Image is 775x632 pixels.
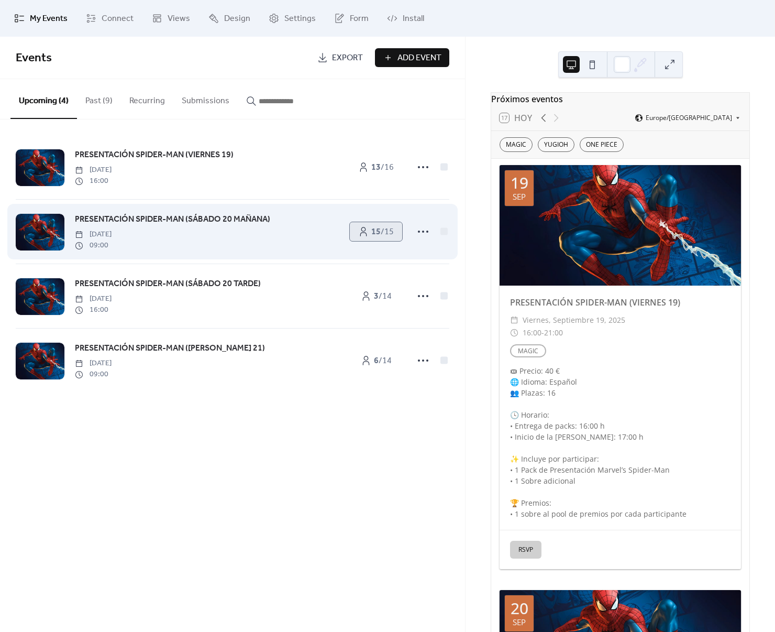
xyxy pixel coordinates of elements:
[500,137,533,152] div: MAGIC
[538,137,574,152] div: YUGIOH
[261,4,324,32] a: Settings
[350,222,402,241] a: 15/15
[75,165,112,176] span: [DATE]
[332,52,363,64] span: Export
[511,601,528,616] div: 20
[350,158,402,177] a: 13/16
[75,240,112,251] span: 09:00
[513,193,526,201] div: sep
[511,175,528,191] div: 19
[371,226,394,238] span: / 15
[513,618,526,626] div: sep
[75,293,112,304] span: [DATE]
[500,296,741,309] div: PRESENTACIÓN SPIDER-MAN (VIERNES 19)
[523,326,541,339] span: 16:00
[500,365,741,519] div: 🎟 Precio: 40 € 🌐 Idioma: Español 👥 Plazas: 16 🕓 Horario: • Entrega de packs: 16:00 h • Inicio de ...
[75,148,234,162] a: PRESENTACIÓN SPIDER-MAN (VIERNES 19)
[379,4,432,32] a: Install
[374,355,392,367] span: / 14
[374,353,379,369] b: 6
[646,115,732,121] span: Europe/[GEOGRAPHIC_DATA]
[6,4,75,32] a: My Events
[173,79,238,118] button: Submissions
[371,159,381,176] b: 13
[75,358,112,369] span: [DATE]
[374,288,379,304] b: 3
[75,213,270,226] a: PRESENTACIÓN SPIDER-MAN (SÁBADO 20 MAÑANA)
[544,326,563,339] span: 21:00
[523,314,625,326] span: viernes, septiembre 19, 2025
[201,4,258,32] a: Design
[16,47,52,70] span: Events
[350,13,369,25] span: Form
[491,93,749,105] div: Próximos eventos
[510,326,518,339] div: ​
[10,79,77,119] button: Upcoming (4)
[75,277,261,291] a: PRESENTACIÓN SPIDER-MAN (SÁBADO 20 TARDE)
[75,278,261,290] span: PRESENTACIÓN SPIDER-MAN (SÁBADO 20 TARDE)
[326,4,377,32] a: Form
[510,314,518,326] div: ​
[397,52,441,64] span: Add Event
[121,79,173,118] button: Recurring
[144,4,198,32] a: Views
[224,13,250,25] span: Design
[371,161,394,174] span: / 16
[78,4,141,32] a: Connect
[284,13,316,25] span: Settings
[309,48,371,67] a: Export
[350,287,402,306] a: 3/14
[510,541,541,559] button: RSVP
[403,13,424,25] span: Install
[374,290,392,303] span: / 14
[541,326,544,339] span: -
[75,149,234,161] span: PRESENTACIÓN SPIDER-MAN (VIERNES 19)
[30,13,68,25] span: My Events
[168,13,190,25] span: Views
[350,351,402,370] a: 6/14
[77,79,121,118] button: Past (9)
[371,224,381,240] b: 15
[580,137,624,152] div: ONE PIECE
[102,13,134,25] span: Connect
[375,48,449,67] button: Add Event
[75,229,112,240] span: [DATE]
[75,304,112,315] span: 16:00
[75,176,112,187] span: 16:00
[75,342,265,355] a: PRESENTACIÓN SPIDER-MAN ([PERSON_NAME] 21)
[75,369,112,380] span: 09:00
